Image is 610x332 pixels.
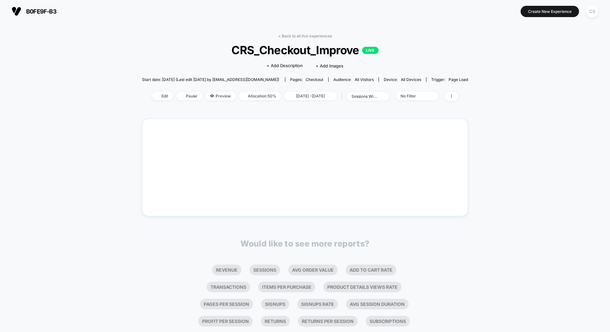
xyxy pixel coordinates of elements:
button: Create New Experience [521,6,579,17]
span: Allocation: 50% [239,92,281,100]
li: Subscriptions [366,316,410,327]
span: CRS_Checkout_Improve [158,43,452,57]
span: Device: [379,77,426,82]
span: Page Load [449,77,468,82]
li: Avg Order Value [288,265,338,275]
li: Returns Per Session [298,316,358,327]
div: Pages: [290,77,323,82]
div: Trigger: [431,77,468,82]
div: No Filter [401,94,426,98]
li: Add To Cart Rate [346,265,396,275]
li: Sessions [249,265,280,275]
li: Product Details Views Rate [323,282,402,292]
li: Profit Per Session [198,316,253,327]
div: sessions with impression [351,94,377,99]
button: b0fe9f-b3 [10,6,58,16]
li: Avg Session Duration [346,299,409,309]
img: Visually logo [12,6,21,16]
li: Transactions [207,282,250,292]
li: Returns [261,316,290,327]
button: CS [584,5,600,18]
li: Revenue [212,265,241,275]
span: Pause [176,92,202,100]
span: + Add Description [267,63,303,69]
span: b0fe9f-b3 [26,8,56,15]
li: Pages Per Session [200,299,253,309]
li: Items Per Purchase [258,282,315,292]
div: CS [586,5,598,18]
span: [DATE] - [DATE] [284,92,337,100]
span: checkout [306,77,323,82]
p: LIVE [362,47,378,54]
p: Would like to see more reports? [240,239,370,248]
span: all devices [401,77,421,82]
a: < Back to all live experiences [278,34,332,38]
span: All Visitors [355,77,374,82]
span: Start date: [DATE] (Last edit [DATE] by [EMAIL_ADDRESS][DOMAIN_NAME]) [142,77,279,82]
span: + Add Images [316,63,343,68]
li: Signups Rate [297,299,338,309]
span: Edit [152,92,173,100]
li: Signups [261,299,289,309]
div: Audience: [333,77,374,82]
span: | [340,92,347,101]
span: Preview [205,92,236,100]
